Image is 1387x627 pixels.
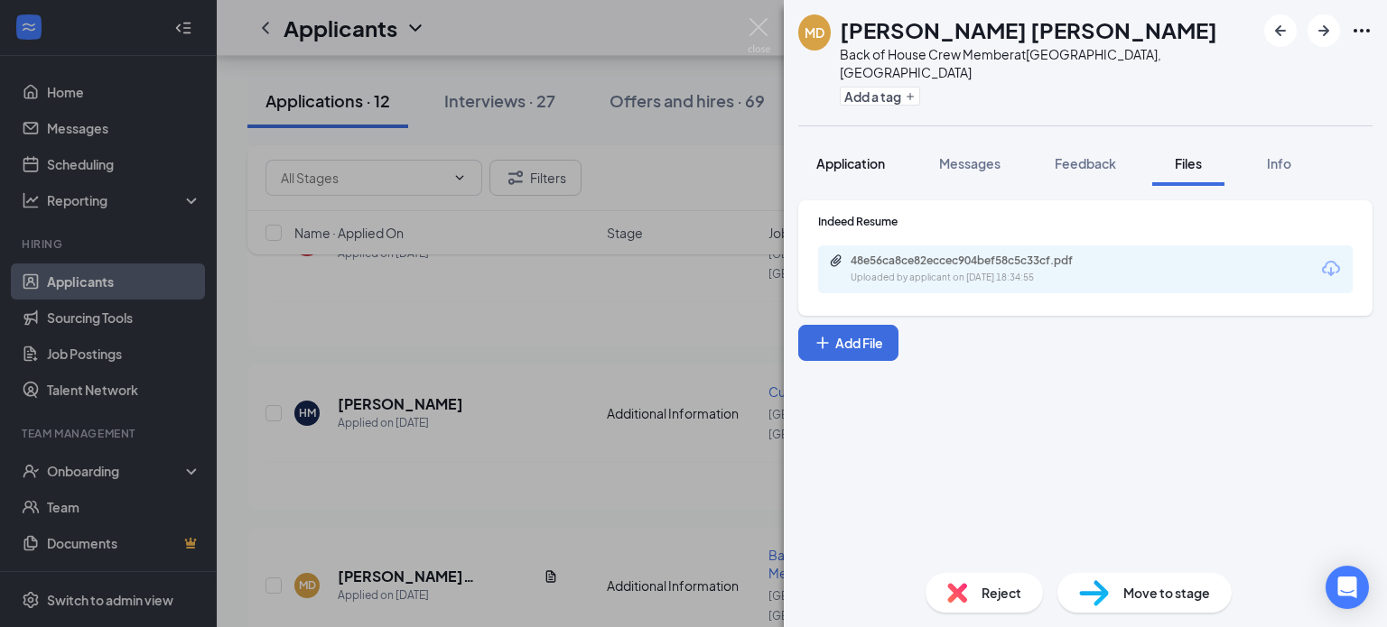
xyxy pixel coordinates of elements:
[818,214,1353,229] div: Indeed Resume
[840,87,920,106] button: PlusAdd a tag
[814,334,832,352] svg: Plus
[829,254,843,268] svg: Paperclip
[1264,14,1297,47] button: ArrowLeftNew
[851,254,1103,268] div: 48e56ca8ce82eccec904bef58c5c33cf.pdf
[1055,155,1116,171] span: Feedback
[939,155,1001,171] span: Messages
[1326,566,1369,609] div: Open Intercom Messenger
[1267,155,1291,171] span: Info
[1175,155,1202,171] span: Files
[816,155,885,171] span: Application
[982,583,1021,603] span: Reject
[1270,20,1291,41] svg: ArrowLeftNew
[798,325,898,361] button: Add FilePlus
[1351,20,1373,41] svg: Ellipses
[1320,258,1342,280] svg: Download
[840,14,1217,45] h1: [PERSON_NAME] [PERSON_NAME]
[905,91,916,102] svg: Plus
[829,254,1122,285] a: Paperclip48e56ca8ce82eccec904bef58c5c33cf.pdfUploaded by applicant on [DATE] 18:34:55
[1308,14,1340,47] button: ArrowRight
[805,23,824,41] div: MD
[851,271,1122,285] div: Uploaded by applicant on [DATE] 18:34:55
[840,45,1255,81] div: Back of House Crew Member at [GEOGRAPHIC_DATA], [GEOGRAPHIC_DATA]
[1313,20,1335,41] svg: ArrowRight
[1123,583,1210,603] span: Move to stage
